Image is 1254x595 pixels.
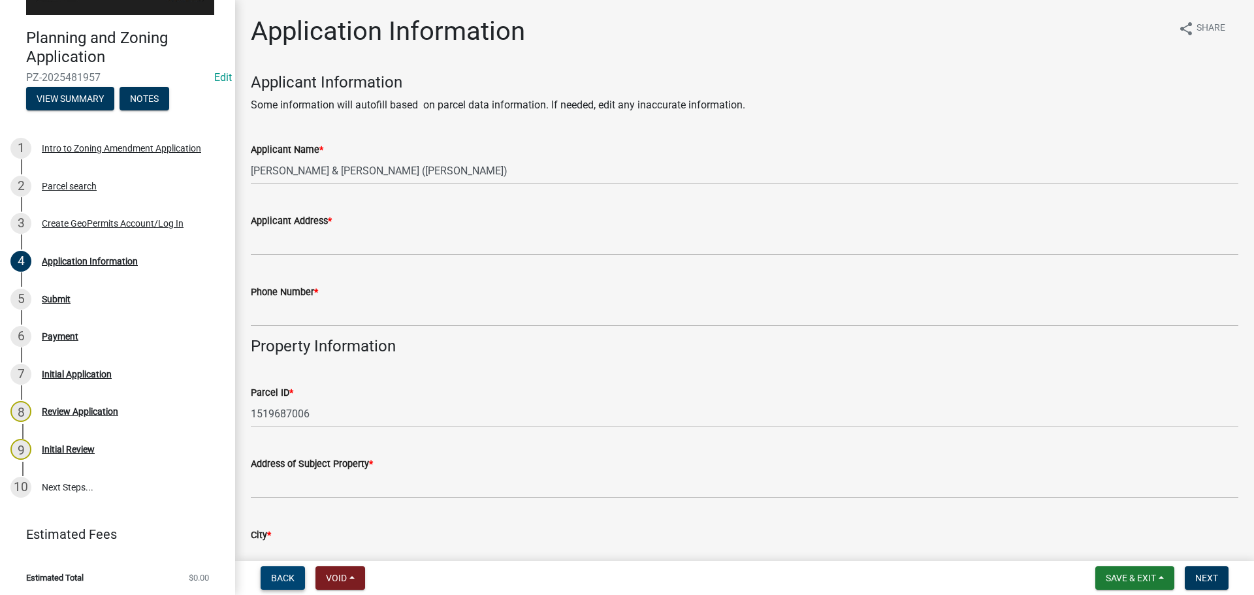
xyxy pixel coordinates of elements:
[10,213,31,234] div: 3
[42,182,97,191] div: Parcel search
[251,73,1238,92] h4: Applicant Information
[120,95,169,105] wm-modal-confirm: Notes
[26,95,114,105] wm-modal-confirm: Summary
[1197,21,1225,37] span: Share
[26,71,209,84] span: PZ-2025481957
[214,71,232,84] a: Edit
[251,389,293,398] label: Parcel ID
[315,566,365,590] button: Void
[214,71,232,84] wm-modal-confirm: Edit Application Number
[10,251,31,272] div: 4
[1178,21,1194,37] i: share
[1185,566,1229,590] button: Next
[251,97,1238,113] p: Some information will autofill based on parcel data information. If needed, edit any inaccurate i...
[1106,573,1156,583] span: Save & Exit
[251,531,271,540] label: City
[189,573,209,582] span: $0.00
[1095,566,1174,590] button: Save & Exit
[42,219,184,228] div: Create GeoPermits Account/Log In
[26,29,225,67] h4: Planning and Zoning Application
[42,144,201,153] div: Intro to Zoning Amendment Application
[251,288,318,297] label: Phone Number
[10,138,31,159] div: 1
[26,87,114,110] button: View Summary
[10,326,31,347] div: 6
[251,337,1238,356] h4: Property Information
[42,445,95,454] div: Initial Review
[42,407,118,416] div: Review Application
[1168,16,1236,41] button: shareShare
[120,87,169,110] button: Notes
[42,370,112,379] div: Initial Application
[10,401,31,422] div: 8
[42,295,71,304] div: Submit
[26,573,84,582] span: Estimated Total
[10,439,31,460] div: 9
[261,566,305,590] button: Back
[10,289,31,310] div: 5
[10,364,31,385] div: 7
[251,460,373,469] label: Address of Subject Property
[42,332,78,341] div: Payment
[10,521,214,547] a: Estimated Fees
[10,477,31,498] div: 10
[251,16,525,47] h1: Application Information
[42,257,138,266] div: Application Information
[326,573,347,583] span: Void
[271,573,295,583] span: Back
[10,176,31,197] div: 2
[1195,573,1218,583] span: Next
[251,217,332,226] label: Applicant Address
[251,146,323,155] label: Applicant Name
